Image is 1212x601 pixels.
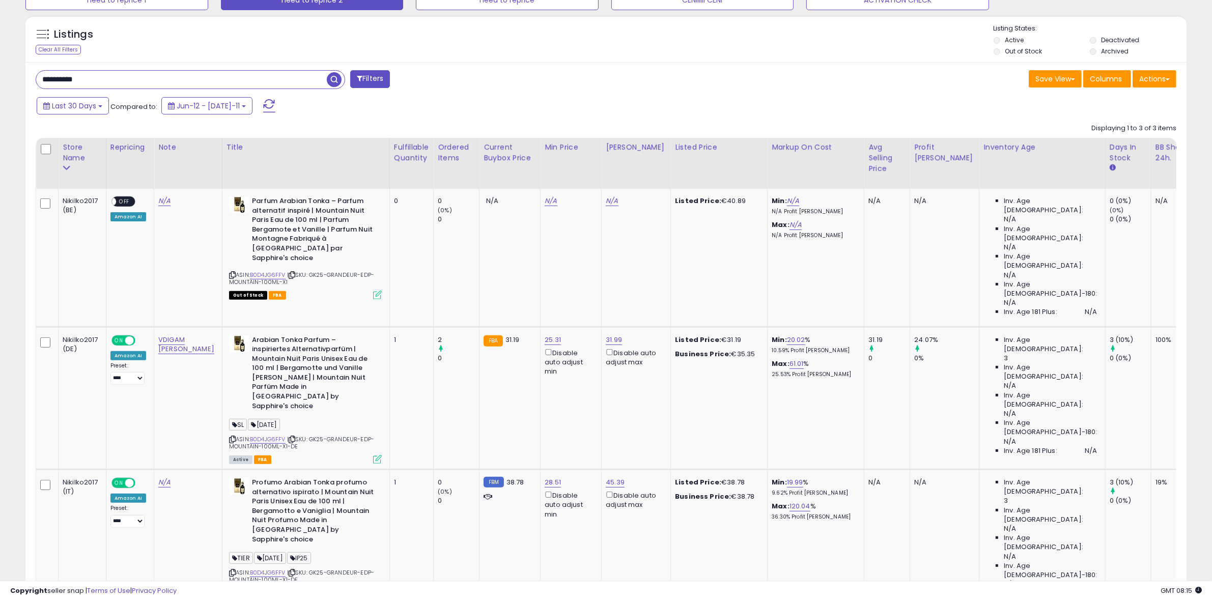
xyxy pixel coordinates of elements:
div: 1 [394,478,426,487]
h5: Listings [54,27,93,42]
p: 9.62% Profit [PERSON_NAME] [772,490,856,497]
div: Listed Price [675,142,763,153]
div: 0 (0%) [1110,354,1151,363]
span: N/A [1004,552,1016,561]
p: 36.30% Profit [PERSON_NAME] [772,513,856,521]
span: Columns [1090,74,1122,84]
div: 0 (0%) [1110,196,1151,206]
b: Arabian Tonka Parfum – inspiriertes Alternativparfüm | Mountain Nuit Paris Unisex Eau de 100 ml |... [252,335,376,414]
div: €38.78 [675,478,759,487]
a: 45.39 [606,477,625,488]
a: N/A [158,477,171,488]
a: N/A [158,196,171,206]
div: ASIN: [229,196,382,298]
b: Parfum Arabian Tonka – Parfum alternatif inspiré | Mountain Nuit Paris Eau de 100 ml | Parfum Ber... [252,196,376,265]
small: (0%) [438,206,452,214]
div: BB Share 24h. [1155,142,1193,163]
a: VDIGAM [PERSON_NAME] [158,335,214,354]
div: % [772,502,856,521]
div: N/A [914,196,971,206]
span: TIER [229,552,253,564]
div: Preset: [110,505,146,528]
div: Profit [PERSON_NAME] [914,142,975,163]
span: Inv. Age [DEMOGRAPHIC_DATA]: [1004,391,1097,409]
div: Ordered Items [438,142,475,163]
small: (0%) [438,488,452,496]
div: Avg Selling Price [868,142,906,174]
b: Profumo Arabian Tonka profumo alternativo ispirato | Mountain Nuit Paris Unisex Eau de 100 ml | B... [252,478,376,547]
span: 31.19 [505,335,520,345]
span: | SKU: GK25-GRANDEUR-EDP-MOUNTAIN-100ML-X1-DE [229,435,374,450]
div: 1 [394,335,426,345]
div: N/A [1155,196,1189,206]
a: Terms of Use [87,586,130,595]
span: | SKU: GK25-GRANDEUR-EDP-MOUNTAIN-100ML-X1-DE [229,568,374,584]
span: N/A [1004,437,1016,446]
small: Days In Stock. [1110,163,1116,173]
div: Fulfillable Quantity [394,142,429,163]
span: Inv. Age 181 Plus: [1004,307,1057,317]
span: 38.78 [506,477,524,487]
b: Min: [772,196,787,206]
b: Max: [772,359,790,368]
div: seller snap | | [10,586,177,596]
span: Jun-12 - [DATE]-11 [177,101,240,111]
div: Disable auto adjust max [606,347,663,367]
a: B0D4JG6FFV [250,568,286,577]
span: Compared to: [110,102,157,111]
a: B0D4JG6FFV [250,271,286,279]
span: OFF [133,336,150,345]
span: N/A [1004,298,1016,307]
div: 0 [438,354,479,363]
span: OFF [133,479,150,488]
div: Nikilko2017 (IT) [63,478,98,496]
div: % [772,478,856,497]
a: N/A [606,196,618,206]
span: Inv. Age [DEMOGRAPHIC_DATA]: [1004,224,1097,243]
div: Disable auto adjust min [545,490,594,519]
img: 31F+eJtg5VL._SL40_.jpg [229,196,249,213]
div: Nikilko2017 (DE) [63,335,98,354]
span: Inv. Age [DEMOGRAPHIC_DATA]-180: [1004,418,1097,437]
span: N/A [1004,271,1016,280]
a: 61.01 [790,359,804,369]
p: Listing States: [994,24,1187,34]
span: 2025-08-11 08:15 GMT [1161,586,1202,595]
div: Amazon AI [110,494,146,503]
b: Business Price: [675,492,731,501]
div: ASIN: [229,335,382,463]
div: Store Name [63,142,102,163]
span: | SKU: GK25-GRANDEUR-EDP-MOUNTAIN-100ML-X1 [229,271,374,286]
b: Max: [772,220,790,230]
span: Inv. Age [DEMOGRAPHIC_DATA]: [1004,196,1097,215]
span: N/A [1085,307,1097,317]
div: N/A [914,478,971,487]
div: % [772,359,856,378]
span: N/A [1085,446,1097,455]
b: Listed Price: [675,196,721,206]
label: Archived [1101,47,1129,55]
div: 0 [438,478,479,487]
span: N/A [1004,580,1016,589]
div: N/A [868,196,902,206]
div: Title [227,142,385,153]
span: Last 30 Days [52,101,96,111]
span: N/A [1004,409,1016,418]
p: 10.59% Profit [PERSON_NAME] [772,347,856,354]
a: 25.31 [545,335,561,345]
span: ON [112,336,125,345]
div: Inventory Age [983,142,1101,153]
b: Min: [772,335,787,345]
div: €40.89 [675,196,759,206]
div: 0 [438,496,479,505]
div: Markup on Cost [772,142,860,153]
div: 0 [438,196,479,206]
span: OFF [116,197,132,206]
p: 25.53% Profit [PERSON_NAME] [772,371,856,378]
label: Active [1005,36,1024,44]
div: Repricing [110,142,150,153]
span: [DATE] [248,419,280,431]
span: Inv. Age [DEMOGRAPHIC_DATA]-180: [1004,561,1097,580]
b: Min: [772,477,787,487]
div: 100% [1155,335,1189,345]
